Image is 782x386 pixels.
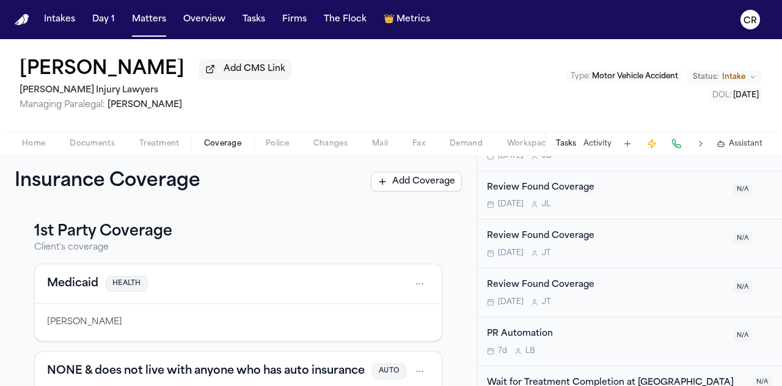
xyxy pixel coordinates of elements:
span: Treatment [139,139,180,149]
button: crownMetrics [379,9,435,31]
span: Documents [70,139,115,149]
div: Open task: Review Found Coverage [477,171,782,220]
button: Create Immediate Task [643,135,660,152]
button: Open actions [410,362,429,381]
span: J B [542,151,552,161]
button: Edit matter name [20,59,185,81]
div: Review Found Coverage [487,229,726,243]
h2: [PERSON_NAME] Injury Lawyers [20,83,291,98]
span: 7d [498,346,507,356]
div: Open task: Review Found Coverage [477,269,782,317]
button: Add Coverage [371,172,462,191]
button: Tasks [556,139,576,149]
span: [PERSON_NAME] [108,100,182,109]
button: Day 1 [87,9,120,31]
span: J T [542,297,551,307]
span: N/A [733,330,753,341]
span: Assistant [729,139,762,149]
button: View coverage details [47,275,98,292]
span: Status: [693,72,718,82]
span: N/A [733,184,753,195]
h1: Insurance Coverage [15,171,227,193]
button: Make a Call [668,135,685,152]
button: Add Task [619,135,636,152]
button: Change status from Intake [687,70,762,84]
span: J T [542,248,551,258]
span: Add CMS Link [224,63,285,75]
button: Open actions [410,274,429,294]
button: Intakes [39,9,80,31]
span: [DATE] [498,151,524,161]
span: [DATE] [498,199,524,209]
span: Coverage [204,139,241,149]
span: J L [542,199,550,209]
span: N/A [733,232,753,244]
h1: [PERSON_NAME] [20,59,185,81]
span: Intake [722,72,745,82]
span: Fax [412,139,425,149]
div: Open task: Review Found Coverage [477,220,782,269]
button: Edit Type: Motor Vehicle Accident [567,70,682,83]
button: View coverage details [47,363,365,380]
div: Open task: PR Automation [477,317,782,366]
button: Assistant [717,139,762,149]
span: N/A [733,281,753,293]
span: Workspaces [507,139,554,149]
button: Matters [127,9,171,31]
span: Changes [313,139,348,149]
div: PR Automation [487,327,726,341]
button: Activity [583,139,612,149]
button: Add CMS Link [199,59,291,79]
span: [DATE] [498,297,524,307]
p: Client's coverage [34,242,442,254]
span: Mail [372,139,388,149]
span: AUTO [372,363,406,380]
span: Type : [571,73,590,80]
span: DOL : [712,92,731,99]
h3: 1st Party Coverage [34,222,442,242]
span: [DATE] [733,92,759,99]
img: Finch Logo [15,14,29,26]
div: [PERSON_NAME] [47,316,429,328]
button: Overview [178,9,230,31]
button: Tasks [238,9,270,31]
span: Demand [450,139,483,149]
span: Police [266,139,289,149]
button: The Flock [319,9,371,31]
span: Home [22,139,45,149]
button: Edit DOL: 2025-06-30 [709,89,762,102]
div: Review Found Coverage [487,278,726,292]
span: [DATE] [498,248,524,258]
span: Motor Vehicle Accident [592,73,678,80]
span: L B [525,346,535,356]
button: Firms [277,9,312,31]
div: Review Found Coverage [487,181,726,195]
span: HEALTH [106,276,148,292]
a: Home [15,14,29,26]
span: Managing Paralegal: [20,100,105,109]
